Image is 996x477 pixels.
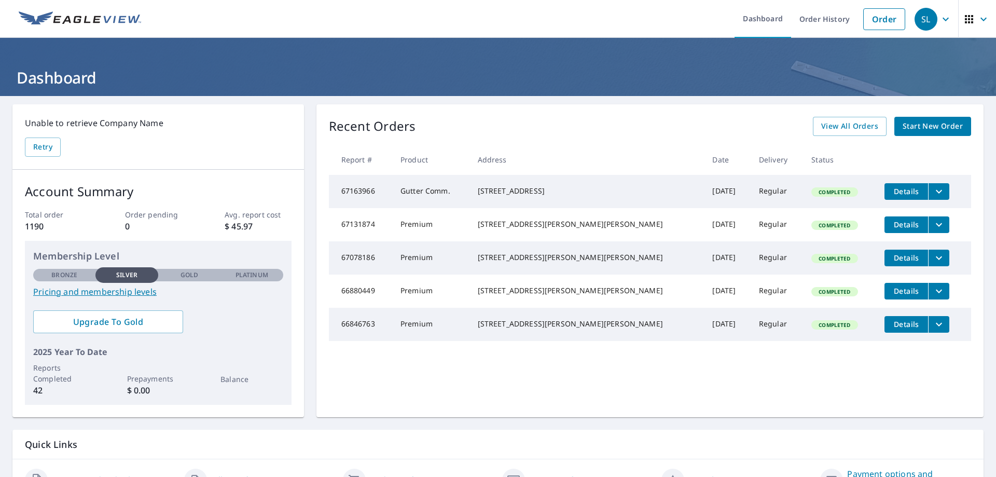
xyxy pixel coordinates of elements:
p: Platinum [236,270,268,280]
p: Recent Orders [329,117,416,136]
td: 67163966 [329,175,392,208]
td: [DATE] [704,208,750,241]
a: Order [863,8,905,30]
button: filesDropdownBtn-66880449 [928,283,949,299]
img: EV Logo [19,11,141,27]
p: Quick Links [25,438,971,451]
div: [STREET_ADDRESS][PERSON_NAME][PERSON_NAME] [478,319,696,329]
p: Prepayments [127,373,189,384]
span: Details [891,253,922,263]
span: Retry [33,141,52,154]
button: detailsBtn-66846763 [884,316,928,333]
p: 2025 Year To Date [33,346,283,358]
td: Premium [392,308,469,341]
td: Regular [751,275,803,308]
td: 67131874 [329,208,392,241]
div: SL [915,8,937,31]
td: Premium [392,241,469,275]
button: filesDropdownBtn-67078186 [928,250,949,266]
button: detailsBtn-67163966 [884,183,928,200]
span: Details [891,220,922,229]
span: Start New Order [903,120,963,133]
td: Regular [751,208,803,241]
span: Completed [812,188,856,196]
td: [DATE] [704,241,750,275]
a: Start New Order [894,117,971,136]
td: [DATE] [704,275,750,308]
button: detailsBtn-66880449 [884,283,928,299]
span: Details [891,286,922,296]
span: Details [891,319,922,329]
span: Completed [812,255,856,262]
td: 67078186 [329,241,392,275]
button: filesDropdownBtn-66846763 [928,316,949,333]
td: [DATE] [704,308,750,341]
h1: Dashboard [12,67,984,88]
th: Report # [329,144,392,175]
p: 0 [125,220,191,233]
p: Membership Level [33,249,283,263]
button: filesDropdownBtn-67131874 [928,216,949,233]
td: 66880449 [329,275,392,308]
td: Regular [751,241,803,275]
th: Address [469,144,704,175]
p: Account Summary [25,182,292,201]
p: Balance [220,374,283,385]
td: Gutter Comm. [392,175,469,208]
p: Bronze [51,270,77,280]
p: Unable to retrieve Company Name [25,117,292,129]
th: Delivery [751,144,803,175]
span: Completed [812,222,856,229]
a: Pricing and membership levels [33,285,283,298]
button: detailsBtn-67131874 [884,216,928,233]
p: Silver [116,270,138,280]
td: Regular [751,308,803,341]
p: 42 [33,384,95,397]
span: Completed [812,321,856,329]
p: Order pending [125,209,191,220]
p: Reports Completed [33,362,95,384]
th: Date [704,144,750,175]
p: Total order [25,209,91,220]
th: Product [392,144,469,175]
p: Avg. report cost [225,209,291,220]
button: Retry [25,138,61,157]
div: [STREET_ADDRESS][PERSON_NAME][PERSON_NAME] [478,285,696,296]
div: [STREET_ADDRESS][PERSON_NAME][PERSON_NAME] [478,252,696,263]
span: Upgrade To Gold [41,316,175,328]
p: Gold [181,270,198,280]
th: Status [803,144,876,175]
span: Completed [812,288,856,295]
a: Upgrade To Gold [33,310,183,333]
p: $ 0.00 [127,384,189,397]
p: $ 45.97 [225,220,291,233]
button: filesDropdownBtn-67163966 [928,183,949,200]
span: Details [891,186,922,196]
div: [STREET_ADDRESS] [478,186,696,196]
span: View All Orders [821,120,878,133]
td: 66846763 [329,308,392,341]
a: View All Orders [813,117,887,136]
td: Premium [392,208,469,241]
td: [DATE] [704,175,750,208]
button: detailsBtn-67078186 [884,250,928,266]
td: Regular [751,175,803,208]
div: [STREET_ADDRESS][PERSON_NAME][PERSON_NAME] [478,219,696,229]
td: Premium [392,275,469,308]
p: 1190 [25,220,91,233]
